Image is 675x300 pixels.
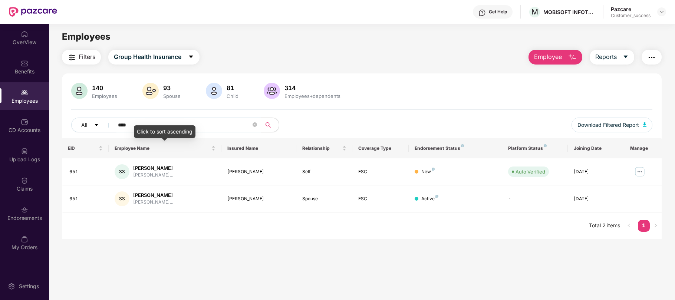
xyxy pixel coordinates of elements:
[90,93,119,99] div: Employees
[302,145,341,151] span: Relationship
[225,84,240,92] div: 81
[358,195,403,202] div: ESC
[634,166,646,178] img: manageButton
[114,52,181,62] span: Group Health Insurance
[531,7,538,16] span: M
[590,50,634,65] button: Reportscaret-down
[283,93,342,99] div: Employees+dependents
[162,84,182,92] div: 93
[21,235,28,243] img: svg+xml;base64,PHN2ZyBpZD0iTXlfT3JkZXJzIiBkYXRhLW5hbWU9Ik15IE9yZGVycyIgeG1sbnM9Imh0dHA6Ly93d3cudz...
[296,138,353,158] th: Relationship
[647,53,656,62] img: svg+xml;base64,PHN2ZyB4bWxucz0iaHR0cDovL3d3dy53My5vcmcvMjAwMC9zdmciIHdpZHRoPSIyNCIgaGVpZ2h0PSIyNC...
[502,185,568,212] td: -
[253,122,257,129] span: close-circle
[162,93,182,99] div: Spouse
[529,50,582,65] button: Employee
[611,13,651,19] div: Customer_success
[568,53,577,62] img: svg+xml;base64,PHN2ZyB4bWxucz0iaHR0cDovL3d3dy53My5vcmcvMjAwMC9zdmciIHhtbG5zOnhsaW5rPSJodHRwOi8vd3...
[489,9,507,15] div: Get Help
[109,138,221,158] th: Employee Name
[227,195,290,202] div: [PERSON_NAME]
[352,138,409,158] th: Coverage Type
[221,138,296,158] th: Insured Name
[115,145,210,151] span: Employee Name
[623,220,635,232] li: Previous Page
[69,168,103,175] div: 651
[67,53,76,62] img: svg+xml;base64,PHN2ZyB4bWxucz0iaHR0cDovL3d3dy53My5vcmcvMjAwMC9zdmciIHdpZHRoPSIyNCIgaGVpZ2h0PSIyNC...
[264,83,280,99] img: svg+xml;base64,PHN2ZyB4bWxucz0iaHR0cDovL3d3dy53My5vcmcvMjAwMC9zdmciIHhtbG5zOnhsaW5rPSJodHRwOi8vd3...
[543,9,595,16] div: MOBISOFT INFOTECH PRIVATE LIMITED
[261,122,275,128] span: search
[516,168,545,175] div: Auto Verified
[21,206,28,214] img: svg+xml;base64,PHN2ZyBpZD0iRW5kb3JzZW1lbnRzIiB4bWxucz0iaHR0cDovL3d3dy53My5vcmcvMjAwMC9zdmciIHdpZH...
[261,118,279,132] button: search
[21,177,28,184] img: svg+xml;base64,PHN2ZyBpZD0iQ2xhaW0iIHhtbG5zPSJodHRwOi8vd3d3LnczLm9yZy8yMDAwL3N2ZyIgd2lkdGg9IjIwIi...
[568,138,624,158] th: Joining Date
[544,144,547,147] img: svg+xml;base64,PHN2ZyB4bWxucz0iaHR0cDovL3d3dy53My5vcmcvMjAwMC9zdmciIHdpZHRoPSI4IiBoZWlnaHQ9IjgiIH...
[574,195,618,202] div: [DATE]
[71,118,116,132] button: Allcaret-down
[227,168,290,175] div: [PERSON_NAME]
[21,148,28,155] img: svg+xml;base64,PHN2ZyBpZD0iVXBsb2FkX0xvZ3MiIGRhdGEtbmFtZT0iVXBsb2FkIExvZ3MiIHhtbG5zPSJodHRwOi8vd3...
[283,84,342,92] div: 314
[142,83,159,99] img: svg+xml;base64,PHN2ZyB4bWxucz0iaHR0cDovL3d3dy53My5vcmcvMjAwMC9zdmciIHhtbG5zOnhsaW5rPSJodHRwOi8vd3...
[81,121,87,129] span: All
[638,220,650,231] a: 1
[589,220,620,232] li: Total 2 items
[478,9,486,16] img: svg+xml;base64,PHN2ZyBpZD0iSGVscC0zMngzMiIgeG1sbnM9Imh0dHA6Ly93d3cudzMub3JnLzIwMDAvc3ZnIiB3aWR0aD...
[574,168,618,175] div: [DATE]
[62,138,109,158] th: EID
[21,118,28,126] img: svg+xml;base64,PHN2ZyBpZD0iQ0RfQWNjb3VudHMiIGRhdGEtbmFtZT0iQ0QgQWNjb3VudHMiIHhtbG5zPSJodHRwOi8vd3...
[115,191,129,206] div: SS
[653,223,658,228] span: right
[624,138,662,158] th: Manage
[225,93,240,99] div: Child
[421,168,435,175] div: New
[435,195,438,198] img: svg+xml;base64,PHN2ZyB4bWxucz0iaHR0cDovL3d3dy53My5vcmcvMjAwMC9zdmciIHdpZHRoPSI4IiBoZWlnaHQ9IjgiIH...
[650,220,662,232] button: right
[71,83,88,99] img: svg+xml;base64,PHN2ZyB4bWxucz0iaHR0cDovL3d3dy53My5vcmcvMjAwMC9zdmciIHhtbG5zOnhsaW5rPSJodHRwOi8vd3...
[421,195,438,202] div: Active
[8,283,15,290] img: svg+xml;base64,PHN2ZyBpZD0iU2V0dGluZy0yMHgyMCIgeG1sbnM9Imh0dHA6Ly93d3cudzMub3JnLzIwMDAvc3ZnIiB3aW...
[133,192,173,199] div: [PERSON_NAME]
[62,31,111,42] span: Employees
[253,122,257,127] span: close-circle
[17,283,41,290] div: Settings
[115,164,129,179] div: SS
[358,168,403,175] div: ESC
[432,168,435,171] img: svg+xml;base64,PHN2ZyB4bWxucz0iaHR0cDovL3d3dy53My5vcmcvMjAwMC9zdmciIHdpZHRoPSI4IiBoZWlnaHQ9IjgiIH...
[623,220,635,232] button: left
[21,89,28,96] img: svg+xml;base64,PHN2ZyBpZD0iRW1wbG95ZWVzIiB4bWxucz0iaHR0cDovL3d3dy53My5vcmcvMjAwMC9zdmciIHdpZHRoPS...
[69,195,103,202] div: 651
[68,145,97,151] span: EID
[650,220,662,232] li: Next Page
[643,122,646,127] img: svg+xml;base64,PHN2ZyB4bWxucz0iaHR0cDovL3d3dy53My5vcmcvMjAwMC9zdmciIHhtbG5zOnhsaW5rPSJodHRwOi8vd3...
[595,52,617,62] span: Reports
[108,50,200,65] button: Group Health Insurancecaret-down
[302,168,347,175] div: Self
[9,7,57,17] img: New Pazcare Logo
[133,165,173,172] div: [PERSON_NAME]
[611,6,651,13] div: Pazcare
[461,144,464,147] img: svg+xml;base64,PHN2ZyB4bWxucz0iaHR0cDovL3d3dy53My5vcmcvMjAwMC9zdmciIHdpZHRoPSI4IiBoZWlnaHQ9IjgiIH...
[415,145,497,151] div: Endorsement Status
[638,220,650,232] li: 1
[659,9,665,15] img: svg+xml;base64,PHN2ZyBpZD0iRHJvcGRvd24tMzJ4MzIiIHhtbG5zPSJodHRwOi8vd3d3LnczLm9yZy8yMDAwL3N2ZyIgd2...
[21,30,28,38] img: svg+xml;base64,PHN2ZyBpZD0iSG9tZSIgeG1sbnM9Imh0dHA6Ly93d3cudzMub3JnLzIwMDAvc3ZnIiB3aWR0aD0iMjAiIG...
[133,172,173,179] div: [PERSON_NAME]...
[21,60,28,67] img: svg+xml;base64,PHN2ZyBpZD0iQmVuZWZpdHMiIHhtbG5zPSJodHRwOi8vd3d3LnczLm9yZy8yMDAwL3N2ZyIgd2lkdGg9Ij...
[94,122,99,128] span: caret-down
[508,145,562,151] div: Platform Status
[577,121,639,129] span: Download Filtered Report
[90,84,119,92] div: 140
[627,223,631,228] span: left
[534,52,562,62] span: Employee
[62,50,101,65] button: Filters
[623,54,629,60] span: caret-down
[133,199,173,206] div: [PERSON_NAME]...
[302,195,347,202] div: Spouse
[79,52,95,62] span: Filters
[188,54,194,60] span: caret-down
[572,118,652,132] button: Download Filtered Report
[206,83,222,99] img: svg+xml;base64,PHN2ZyB4bWxucz0iaHR0cDovL3d3dy53My5vcmcvMjAwMC9zdmciIHhtbG5zOnhsaW5rPSJodHRwOi8vd3...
